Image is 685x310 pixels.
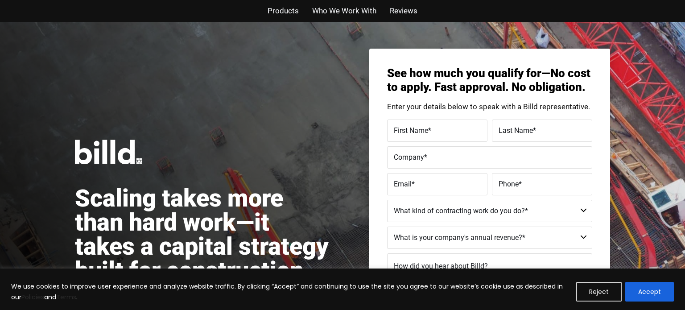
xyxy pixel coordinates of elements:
span: How did you hear about Billd? [394,262,488,270]
p: Enter your details below to speak with a Billd representative. [387,103,592,111]
span: Phone [499,180,519,188]
p: We use cookies to improve user experience and analyze website traffic. By clicking “Accept” and c... [11,281,569,302]
span: First Name [394,126,428,135]
a: Reviews [390,4,417,17]
h1: Scaling takes more than hard work—it takes a capital strategy built for construction [75,186,334,283]
a: Who We Work With [312,4,376,17]
button: Reject [576,282,622,302]
h3: See how much you qualify for—No cost to apply. Fast approval. No obligation. [387,66,592,94]
a: Products [268,4,299,17]
a: Terms [56,293,76,302]
span: Last Name [499,126,533,135]
button: Accept [625,282,674,302]
span: Email [394,180,412,188]
a: Policies [21,293,44,302]
span: Company [394,153,424,161]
